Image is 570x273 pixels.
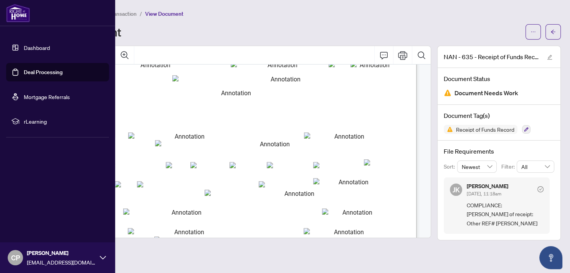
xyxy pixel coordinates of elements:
span: NAN - 635 - Receipt of Funds Record-3-.pdf [444,52,540,61]
span: CP [11,252,20,263]
img: Document Status [444,89,451,97]
img: logo [6,4,30,22]
span: [PERSON_NAME] [27,249,96,257]
span: COMPLIANCE: [PERSON_NAME] of receipt: Other REF# [PERSON_NAME] [467,201,544,228]
span: Receipt of Funds Record [453,127,517,132]
h5: [PERSON_NAME] [467,184,508,189]
img: Status Icon [444,125,453,134]
h4: File Requirements [444,147,554,156]
span: rLearning [24,117,104,126]
li: / [140,9,142,18]
h4: Document Tag(s) [444,111,554,120]
span: [DATE], 11:18am [467,191,501,197]
span: View Document [145,10,183,17]
p: Sort: [444,162,457,171]
a: Deal Processing [24,69,63,76]
span: ellipsis [530,29,536,35]
p: Filter: [501,162,517,171]
button: Open asap [539,246,562,269]
span: arrow-left [550,29,556,35]
span: Document Needs Work [454,88,518,98]
span: JK [453,184,460,195]
span: Newest [462,161,492,172]
span: edit [547,55,552,60]
a: Mortgage Referrals [24,93,70,100]
span: All [521,161,550,172]
a: Dashboard [24,44,50,51]
span: [EMAIL_ADDRESS][DOMAIN_NAME] [27,258,96,266]
h4: Document Status [444,74,554,83]
span: check-circle [537,186,544,192]
span: View Transaction [96,10,137,17]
